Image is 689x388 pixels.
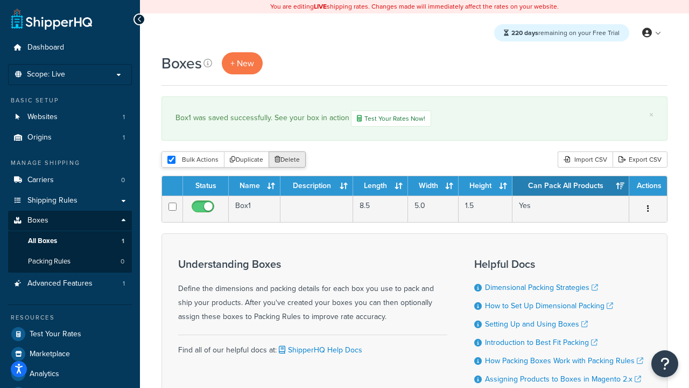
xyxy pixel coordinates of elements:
[459,196,512,222] td: 1.5
[30,330,81,339] span: Test Your Rates
[629,176,667,196] th: Actions
[269,151,306,168] button: Delete
[485,282,598,293] a: Dimensional Packing Strategies
[474,258,643,270] h3: Helpful Docs
[229,196,280,222] td: Box1
[485,337,597,348] a: Introduction to Best Fit Packing
[27,70,65,79] span: Scope: Live
[8,107,132,127] a: Websites 1
[178,335,447,357] div: Find all of our helpful docs at:
[8,252,132,272] a: Packing Rules 0
[8,191,132,211] a: Shipping Rules
[485,318,588,330] a: Setting Up and Using Boxes
[314,2,327,11] b: LIVE
[277,344,362,356] a: ShipperHQ Help Docs
[8,231,132,251] li: All Boxes
[459,176,512,196] th: Height : activate to sort column ascending
[121,257,124,266] span: 0
[178,258,447,270] h3: Understanding Boxes
[8,107,132,127] li: Websites
[27,133,52,142] span: Origins
[27,216,48,225] span: Boxes
[558,151,613,168] div: Import CSV
[408,176,459,196] th: Width : activate to sort column ascending
[353,176,408,196] th: Length : activate to sort column ascending
[27,43,64,52] span: Dashboard
[613,151,667,168] a: Export CSV
[8,38,132,58] a: Dashboard
[8,344,132,364] a: Marketplace
[30,370,59,379] span: Analytics
[408,196,459,222] td: 5.0
[280,176,353,196] th: Description : activate to sort column ascending
[8,96,132,105] div: Basic Setup
[123,133,125,142] span: 1
[123,113,125,122] span: 1
[8,128,132,148] a: Origins 1
[511,28,538,38] strong: 220 days
[353,196,408,222] td: 8.5
[485,355,643,366] a: How Packing Boxes Work with Packing Rules
[494,24,629,41] div: remaining on your Free Trial
[485,300,613,311] a: How to Set Up Dimensional Packing
[512,176,629,196] th: Can Pack All Products : activate to sort column ascending
[8,211,132,231] a: Boxes
[8,158,132,168] div: Manage Shipping
[351,110,431,127] a: Test Your Rates Now!
[183,176,229,196] th: Status
[121,176,125,185] span: 0
[649,110,653,119] a: ×
[8,313,132,322] div: Resources
[8,364,132,384] a: Analytics
[651,350,678,377] button: Open Resource Center
[229,176,280,196] th: Name : activate to sort column ascending
[27,279,93,288] span: Advanced Features
[8,324,132,344] a: Test Your Rates
[175,110,653,127] div: Box1 was saved successfully. See your box in action
[8,170,132,190] li: Carriers
[8,211,132,272] li: Boxes
[178,258,447,324] div: Define the dimensions and packing details for each box you use to pack and ship your products. Af...
[123,279,125,288] span: 1
[8,274,132,294] li: Advanced Features
[8,252,132,272] li: Packing Rules
[222,52,263,74] a: + New
[8,274,132,294] a: Advanced Features 1
[28,237,57,246] span: All Boxes
[8,231,132,251] a: All Boxes 1
[30,350,70,359] span: Marketplace
[28,257,71,266] span: Packing Rules
[512,196,629,222] td: Yes
[485,373,641,385] a: Assigning Products to Boxes in Magento 2.x
[161,53,202,74] h1: Boxes
[224,151,269,168] button: Duplicate
[27,196,78,205] span: Shipping Rules
[8,170,132,190] a: Carriers 0
[8,128,132,148] li: Origins
[27,113,58,122] span: Websites
[27,176,54,185] span: Carriers
[161,151,224,168] button: Bulk Actions
[11,8,92,30] a: ShipperHQ Home
[122,237,124,246] span: 1
[230,57,254,70] span: + New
